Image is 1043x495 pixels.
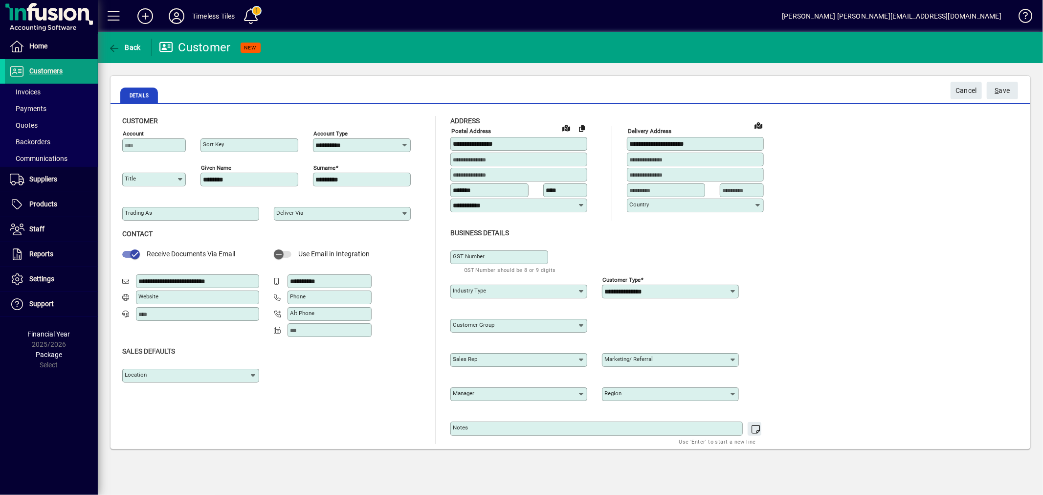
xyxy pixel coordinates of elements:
button: Cancel [951,82,982,99]
a: Invoices [5,84,98,100]
span: Business details [450,229,509,237]
mat-label: Notes [453,424,468,431]
mat-label: Alt Phone [290,310,314,316]
span: Customer [122,117,158,125]
span: Receive Documents Via Email [147,250,235,258]
a: Suppliers [5,167,98,192]
mat-label: Phone [290,293,306,300]
span: Details [120,88,158,103]
a: Settings [5,267,98,292]
mat-label: Account Type [313,130,348,137]
mat-label: Country [629,201,649,208]
mat-label: GST Number [453,253,485,260]
mat-label: Customer type [602,276,641,283]
span: Reports [29,250,53,258]
span: Products [29,200,57,208]
span: Package [36,351,62,359]
div: Timeless Tiles [192,8,235,24]
mat-hint: Use 'Enter' to start a new line [679,436,756,447]
mat-label: Sort key [203,141,224,148]
span: Cancel [955,83,977,99]
a: Products [5,192,98,217]
button: Profile [161,7,192,25]
mat-label: Sales rep [453,356,477,362]
mat-label: Given name [201,164,231,171]
mat-label: Account [123,130,144,137]
mat-label: Surname [313,164,335,171]
span: Back [108,44,141,51]
button: Back [106,39,143,56]
a: Communications [5,150,98,167]
span: NEW [244,45,257,51]
span: Backorders [10,138,50,146]
a: Staff [5,217,98,242]
span: ave [995,83,1010,99]
div: [PERSON_NAME] [PERSON_NAME][EMAIL_ADDRESS][DOMAIN_NAME] [782,8,1001,24]
span: Payments [10,105,46,112]
span: Suppliers [29,175,57,183]
button: Copy to Delivery address [574,120,590,136]
span: S [995,87,999,94]
span: Invoices [10,88,41,96]
span: Sales defaults [122,347,175,355]
span: Home [29,42,47,50]
span: Financial Year [28,330,70,338]
span: Communications [10,155,67,162]
mat-label: Website [138,293,158,300]
span: Settings [29,275,54,283]
mat-label: Title [125,175,136,182]
mat-label: Region [604,390,621,397]
a: Reports [5,242,98,267]
span: Customers [29,67,63,75]
mat-label: Customer group [453,321,494,328]
a: View on map [558,120,574,135]
button: Add [130,7,161,25]
div: Customer [159,40,231,55]
span: Contact [122,230,153,238]
span: Quotes [10,121,38,129]
mat-hint: GST Number should be 8 or 9 digits [464,264,556,275]
mat-label: Deliver via [276,209,303,216]
a: Payments [5,100,98,117]
span: Address [450,117,480,125]
a: Knowledge Base [1011,2,1031,34]
mat-label: Industry type [453,287,486,294]
a: Home [5,34,98,59]
mat-label: Trading as [125,209,152,216]
span: Support [29,300,54,308]
span: Use Email in Integration [298,250,370,258]
app-page-header-button: Back [98,39,152,56]
mat-label: Manager [453,390,474,397]
a: Support [5,292,98,316]
mat-label: Marketing/ Referral [604,356,653,362]
a: Quotes [5,117,98,134]
mat-label: Location [125,371,147,378]
button: Save [987,82,1018,99]
span: Staff [29,225,44,233]
a: View on map [751,117,766,133]
a: Backorders [5,134,98,150]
